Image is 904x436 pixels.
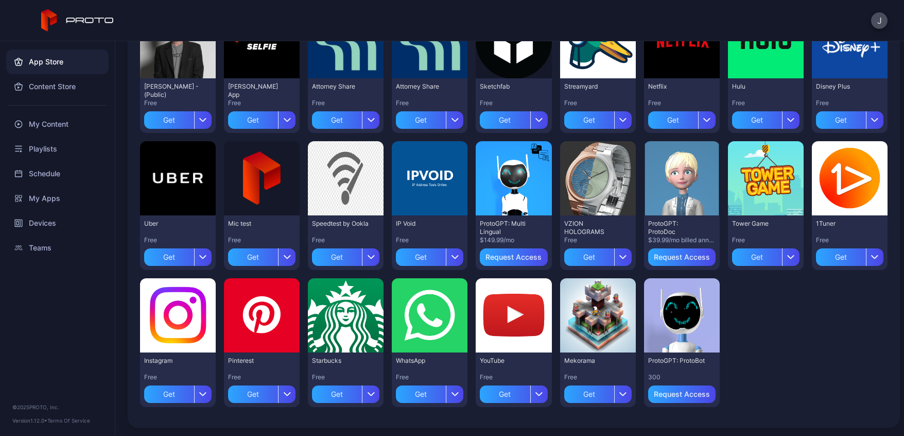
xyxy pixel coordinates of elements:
[6,49,109,74] a: App Store
[816,236,883,244] div: Free
[144,385,194,403] div: Get
[47,417,90,424] a: Terms Of Service
[648,248,716,266] button: Request Access
[144,244,212,266] button: Get
[228,357,285,365] div: Pinterest
[816,107,883,129] button: Get
[228,220,285,228] div: Mic test
[6,236,109,260] a: Teams
[312,357,369,365] div: Starbucks
[564,220,621,236] div: VZION HOLOGRAMS
[6,211,109,236] a: Devices
[396,236,463,244] div: Free
[396,107,463,129] button: Get
[312,385,362,403] div: Get
[144,107,212,129] button: Get
[816,248,866,266] div: Get
[480,381,547,403] button: Get
[816,244,883,266] button: Get
[732,107,799,129] button: Get
[564,357,621,365] div: Mekorama
[396,244,463,266] button: Get
[480,107,547,129] button: Get
[564,82,621,91] div: Streamyard
[312,99,379,107] div: Free
[228,236,295,244] div: Free
[732,220,789,228] div: Tower Game
[480,236,547,244] div: $149.99/mo
[480,385,530,403] div: Get
[480,373,547,381] div: Free
[654,390,710,398] div: Request Access
[228,381,295,403] button: Get
[871,12,888,29] button: J
[648,82,705,91] div: Netflix
[732,99,799,107] div: Free
[564,236,632,244] div: Free
[648,107,716,129] button: Get
[480,357,536,365] div: YouTube
[312,381,379,403] button: Get
[228,82,285,99] div: David Selfie App
[732,111,782,129] div: Get
[312,107,379,129] button: Get
[648,99,716,107] div: Free
[228,385,278,403] div: Get
[648,357,705,365] div: ProtoGPT: ProtoBot
[648,220,705,236] div: ProtoGPT: ProtoDoc
[648,111,698,129] div: Get
[648,385,716,403] button: Request Access
[816,99,883,107] div: Free
[732,248,782,266] div: Get
[144,82,201,99] div: David N Persona - (Public)
[312,248,362,266] div: Get
[564,373,632,381] div: Free
[485,253,542,261] div: Request Access
[12,403,102,411] div: © 2025 PROTO, Inc.
[564,385,614,403] div: Get
[6,74,109,99] a: Content Store
[564,99,632,107] div: Free
[144,373,212,381] div: Free
[564,244,632,266] button: Get
[312,82,369,91] div: Attorney Share
[144,111,194,129] div: Get
[396,111,446,129] div: Get
[396,373,463,381] div: Free
[480,248,547,266] button: Request Access
[144,381,212,403] button: Get
[396,385,446,403] div: Get
[144,220,201,228] div: Uber
[396,82,453,91] div: Attorney Share
[144,236,212,244] div: Free
[396,220,453,228] div: IP Void
[648,373,716,381] div: 300
[144,99,212,107] div: Free
[816,82,873,91] div: Disney Plus
[732,244,799,266] button: Get
[480,220,536,236] div: ProtoGPT: Multi Lingual
[816,111,866,129] div: Get
[396,248,446,266] div: Get
[396,357,453,365] div: WhatsApp
[654,253,710,261] div: Request Access
[6,112,109,137] a: My Content
[312,111,362,129] div: Get
[732,236,799,244] div: Free
[228,111,278,129] div: Get
[144,357,201,365] div: Instagram
[732,82,789,91] div: Hulu
[312,220,369,228] div: Speedtest by Ookla
[396,99,463,107] div: Free
[480,82,536,91] div: Sketchfab
[564,248,614,266] div: Get
[564,107,632,129] button: Get
[6,137,109,161] a: Playlists
[312,244,379,266] button: Get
